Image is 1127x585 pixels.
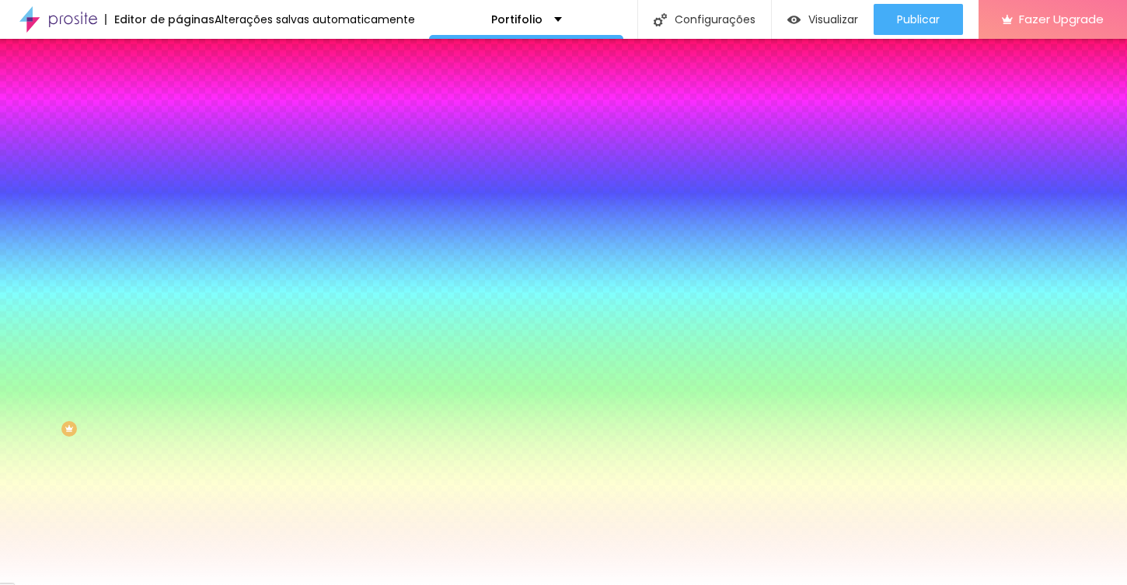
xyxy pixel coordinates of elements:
span: Publicar [897,13,940,26]
span: Visualizar [808,13,858,26]
button: Visualizar [772,4,874,35]
p: Portifolio [491,14,543,25]
div: Alterações salvas automaticamente [215,14,415,25]
div: Editor de páginas [105,14,215,25]
img: view-1.svg [787,13,801,26]
img: Icone [654,13,667,26]
button: Publicar [874,4,963,35]
span: Fazer Upgrade [1019,12,1104,26]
